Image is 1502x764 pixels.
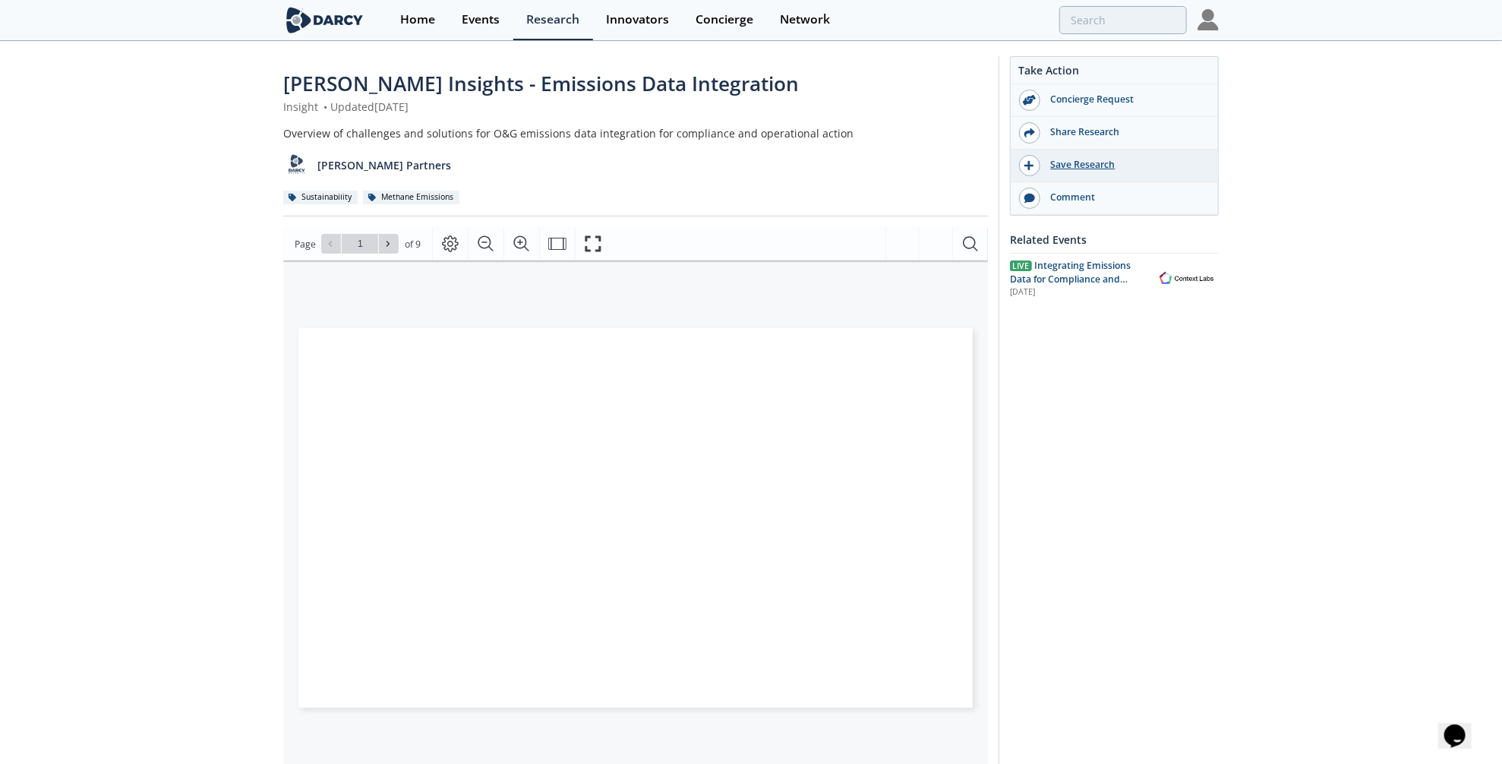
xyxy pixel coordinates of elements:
[1040,158,1210,172] div: Save Research
[462,14,500,26] div: Events
[1010,226,1219,253] div: Related Events
[1010,260,1032,271] span: Live
[1010,259,1219,299] a: Live Integrating Emissions Data for Compliance and Operational Action [DATE] Context Labs
[606,14,669,26] div: Innovators
[526,14,579,26] div: Research
[283,70,799,97] span: [PERSON_NAME] Insights - Emissions Data Integration
[780,14,830,26] div: Network
[1438,703,1487,749] iframe: chat widget
[283,7,366,33] img: logo-wide.svg
[1040,93,1210,106] div: Concierge Request
[1010,286,1144,298] div: [DATE]
[1010,259,1131,300] span: Integrating Emissions Data for Compliance and Operational Action
[1040,125,1210,139] div: Share Research
[400,14,435,26] div: Home
[283,191,358,204] div: Sustainability
[1011,62,1218,84] div: Take Action
[1197,9,1219,30] img: Profile
[1155,270,1219,287] img: Context Labs
[1059,6,1187,34] input: Advanced Search
[283,99,988,115] div: Insight Updated [DATE]
[321,99,330,114] span: •
[696,14,753,26] div: Concierge
[1040,191,1210,204] div: Comment
[363,191,459,204] div: Methane Emissions
[318,157,452,173] p: [PERSON_NAME] Partners
[283,125,988,141] div: Overview of challenges and solutions for O&G emissions data integration for compliance and operat...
